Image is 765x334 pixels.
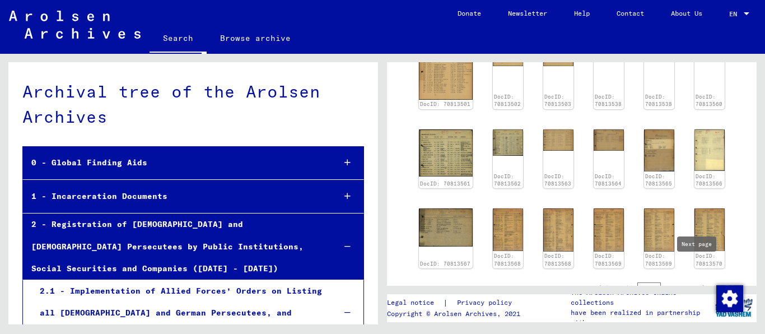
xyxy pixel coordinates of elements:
[543,208,573,252] img: 002.jpg
[22,79,364,129] div: Archival tree of the Arolsen Archives
[694,129,725,171] img: 001.jpg
[571,287,711,308] p: The Arolsen Archives online collections
[528,284,575,294] div: 1 – 30 of 41
[615,277,637,300] button: Previous page
[595,94,622,108] a: DocID: 70813538
[595,173,622,187] a: DocID: 70813564
[448,297,525,309] a: Privacy policy
[644,129,674,171] img: 001.jpg
[387,297,443,309] a: Legal notice
[594,208,624,252] img: 001.jpg
[420,180,470,187] a: DocID: 70813561
[387,309,525,319] p: Copyright © Arolsen Archives, 2021
[543,129,573,151] img: 001.jpg
[696,253,722,267] a: DocID: 70813570
[493,129,523,156] img: 001.jpg
[419,129,473,177] img: 001.jpg
[419,208,473,247] img: 001.jpg
[9,11,141,39] img: Arolsen_neg.svg
[693,277,716,300] button: Next page
[494,94,521,108] a: DocID: 70813502
[593,277,615,300] button: First page
[544,94,571,108] a: DocID: 70813503
[544,253,571,267] a: DocID: 70813568
[544,173,571,187] a: DocID: 70813563
[716,277,738,300] button: Last page
[644,208,674,252] img: 002.jpg
[716,285,743,312] img: Change consent
[713,294,755,322] img: yv_logo.png
[420,101,470,107] a: DocID: 70813501
[594,129,624,151] img: 001.jpg
[207,25,304,52] a: Browse archive
[645,94,672,108] a: DocID: 70813538
[694,208,725,251] img: 001.jpg
[645,253,672,267] a: DocID: 70813569
[23,214,325,280] div: 2 - Registration of [DEMOGRAPHIC_DATA] and [DEMOGRAPHIC_DATA] Persecutees by Public Institutions,...
[493,208,523,251] img: 001.jpg
[696,173,722,187] a: DocID: 70813566
[387,297,525,309] div: |
[23,152,325,174] div: 0 - Global Finding Aids
[23,185,325,207] div: 1 - Incarceration Documents
[420,261,470,267] a: DocID: 70813567
[494,173,521,187] a: DocID: 70813562
[595,253,622,267] a: DocID: 70813569
[645,173,672,187] a: DocID: 70813565
[637,283,693,294] div: of 2
[571,308,711,328] p: have been realized in partnership with
[494,253,521,267] a: DocID: 70813568
[150,25,207,54] a: Search
[729,10,741,18] span: EN
[696,94,722,108] a: DocID: 70813560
